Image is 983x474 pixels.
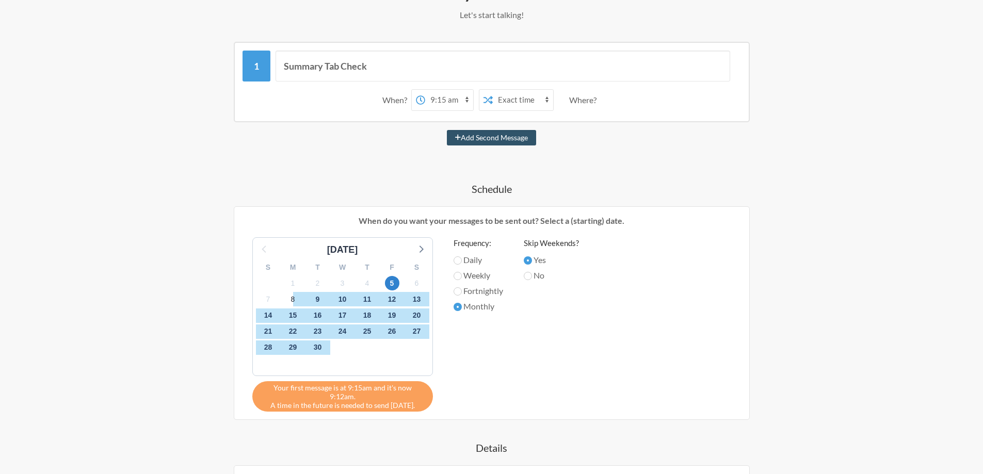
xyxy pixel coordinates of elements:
span: Sunday, October 5, 2025 [385,276,399,290]
input: Yes [524,256,532,265]
span: Wednesday, October 1, 2025 [286,276,300,290]
span: Monday, October 27, 2025 [410,324,424,339]
span: Tuesday, October 14, 2025 [261,308,276,323]
input: Daily [454,256,462,265]
div: W [330,259,355,275]
div: S [405,259,429,275]
span: Friday, October 24, 2025 [335,324,350,339]
span: Thursday, October 23, 2025 [311,324,325,339]
span: Thursday, October 9, 2025 [311,292,325,306]
p: Let's start talking! [192,9,791,21]
span: Friday, October 17, 2025 [335,308,350,323]
h4: Schedule [192,182,791,196]
label: No [524,269,579,282]
span: Thursday, October 2, 2025 [311,276,325,290]
span: Tuesday, October 7, 2025 [261,292,276,306]
label: Weekly [454,269,503,282]
div: Where? [569,89,601,111]
input: Weekly [454,272,462,280]
button: Add Second Message [447,130,536,145]
div: T [355,259,380,275]
span: Tuesday, October 21, 2025 [261,324,276,339]
input: Message [276,51,730,81]
span: Wednesday, October 22, 2025 [286,324,300,339]
p: When do you want your messages to be sent out? Select a (starting) date. [242,215,742,227]
div: T [305,259,330,275]
span: Thursday, October 16, 2025 [311,308,325,323]
span: Monday, October 20, 2025 [410,308,424,323]
span: Your first message is at 9:15am and it's now 9:12am. [260,383,425,401]
div: [DATE] [323,243,362,257]
label: Yes [524,254,579,266]
span: Wednesday, October 29, 2025 [286,340,300,355]
span: Saturday, October 25, 2025 [360,324,375,339]
div: F [380,259,405,275]
div: A time in the future is needed to send [DATE]. [252,381,433,412]
label: Fortnightly [454,285,503,297]
input: Fortnightly [454,287,462,296]
span: Tuesday, October 28, 2025 [261,340,276,355]
h4: Details [192,440,791,455]
span: Thursday, October 30, 2025 [311,340,325,355]
span: Monday, October 6, 2025 [410,276,424,290]
span: Friday, October 10, 2025 [335,292,350,306]
span: Saturday, October 18, 2025 [360,308,375,323]
span: Sunday, October 12, 2025 [385,292,399,306]
span: Friday, October 3, 2025 [335,276,350,290]
label: Skip Weekends? [524,237,579,249]
span: Wednesday, October 15, 2025 [286,308,300,323]
span: Saturday, October 11, 2025 [360,292,375,306]
span: Saturday, October 4, 2025 [360,276,375,290]
span: Wednesday, October 8, 2025 [286,292,300,306]
span: Sunday, October 19, 2025 [385,308,399,323]
div: S [256,259,281,275]
input: No [524,272,532,280]
label: Frequency: [454,237,503,249]
label: Monthly [454,300,503,313]
span: Sunday, October 26, 2025 [385,324,399,339]
label: Daily [454,254,503,266]
div: M [281,259,305,275]
input: Monthly [454,303,462,311]
span: Monday, October 13, 2025 [410,292,424,306]
div: When? [382,89,411,111]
